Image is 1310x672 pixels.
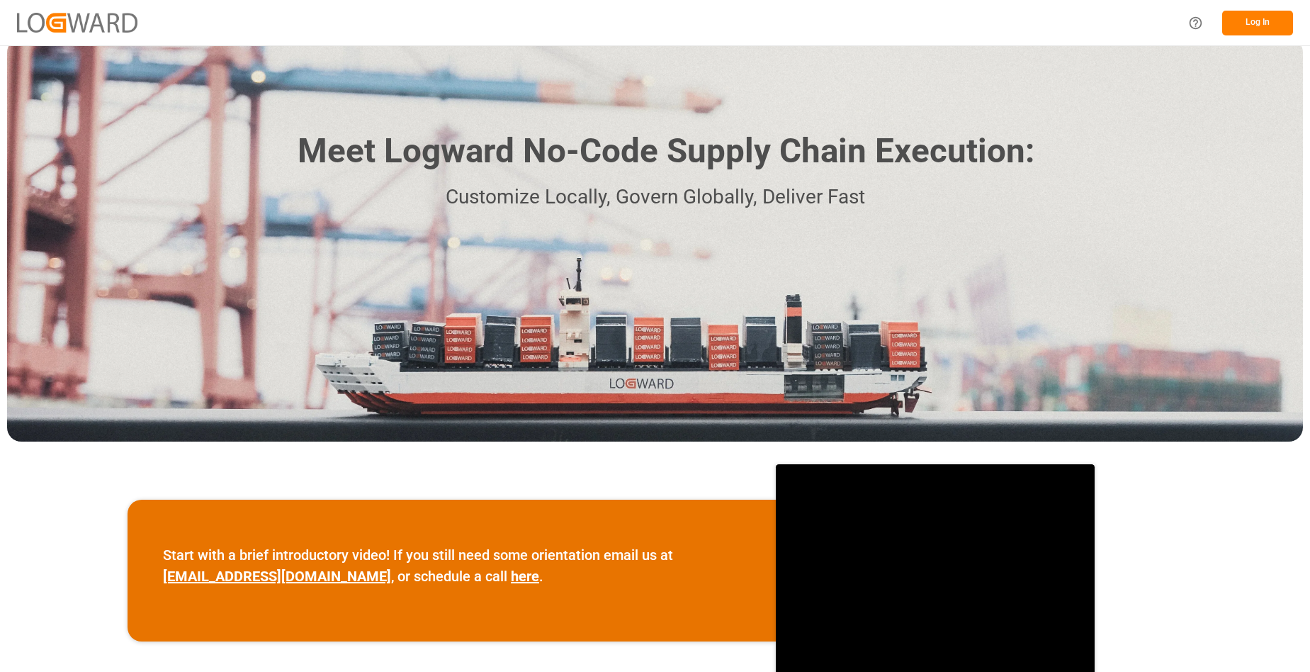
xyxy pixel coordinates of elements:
[276,181,1034,213] p: Customize Locally, Govern Globally, Deliver Fast
[511,568,539,585] a: here
[298,126,1034,177] h1: Meet Logward No-Code Supply Chain Execution:
[1180,7,1212,39] button: Help Center
[163,568,391,585] a: [EMAIL_ADDRESS][DOMAIN_NAME]
[1222,11,1293,35] button: Log In
[163,544,740,587] p: Start with a brief introductory video! If you still need some orientation email us at , or schedu...
[17,13,137,32] img: Logward_new_orange.png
